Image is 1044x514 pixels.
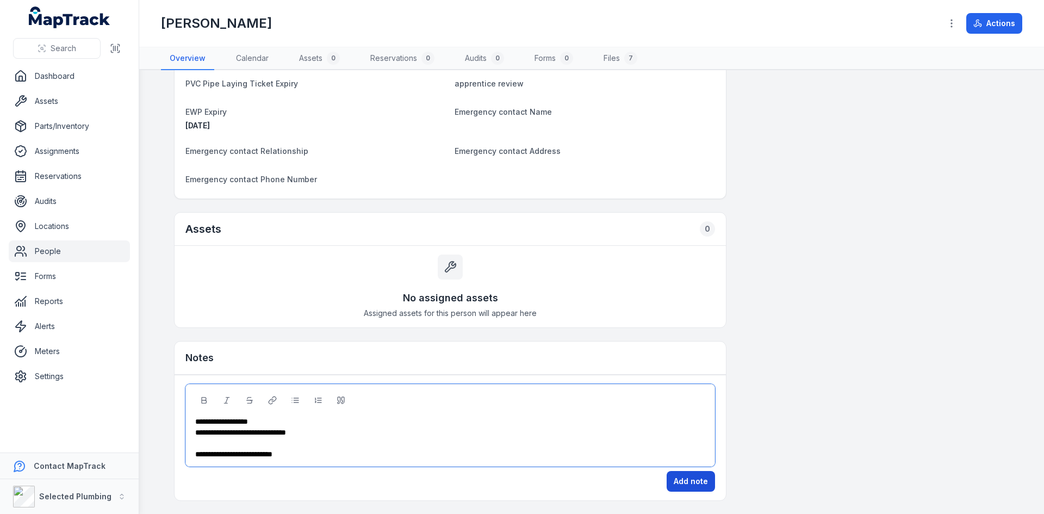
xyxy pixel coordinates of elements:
a: Settings [9,366,130,387]
a: Parts/Inventory [9,115,130,137]
strong: Selected Plumbing [39,492,111,501]
span: Emergency contact Phone Number [185,175,317,184]
a: Meters [9,340,130,362]
button: Ordered List [309,391,327,410]
time: 9/26/2028, 12:00:00 AM [185,121,210,130]
span: Assigned assets for this person will appear here [364,308,537,319]
a: MapTrack [29,7,110,28]
button: Strikethrough [240,391,259,410]
span: Emergency contact Name [455,107,552,116]
a: Dashboard [9,65,130,87]
span: [DATE] [185,121,210,130]
div: 0 [327,52,340,65]
span: apprentice review [455,79,524,88]
button: Link [263,391,282,410]
a: Calendar [227,47,277,70]
div: 0 [560,52,573,65]
button: Add note [667,471,715,492]
a: Assets [9,90,130,112]
h2: Assets [185,221,221,237]
button: Blockquote [332,391,350,410]
h3: Notes [185,350,214,366]
div: 0 [700,221,715,237]
span: Emergency contact Relationship [185,146,308,156]
h3: No assigned assets [403,290,498,306]
a: Locations [9,215,130,237]
a: Forms0 [526,47,582,70]
a: Audits0 [456,47,513,70]
a: Assignments [9,140,130,162]
button: Bulleted List [286,391,304,410]
a: Assets0 [290,47,349,70]
a: People [9,240,130,262]
div: 7 [624,52,637,65]
strong: Contact MapTrack [34,461,105,470]
button: Bold [195,391,213,410]
a: Reservations [9,165,130,187]
span: Emergency contact Address [455,146,561,156]
a: Forms [9,265,130,287]
span: Search [51,43,76,54]
a: Alerts [9,315,130,337]
a: Reports [9,290,130,312]
button: Search [13,38,101,59]
h1: [PERSON_NAME] [161,15,272,32]
a: Files7 [595,47,646,70]
a: Overview [161,47,214,70]
span: EWP Expiry [185,107,227,116]
div: 0 [491,52,504,65]
div: 0 [421,52,434,65]
span: PVC Pipe Laying Ticket Expiry [185,79,298,88]
a: Reservations0 [362,47,443,70]
button: Italic [217,391,236,410]
a: Audits [9,190,130,212]
button: Actions [966,13,1022,34]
